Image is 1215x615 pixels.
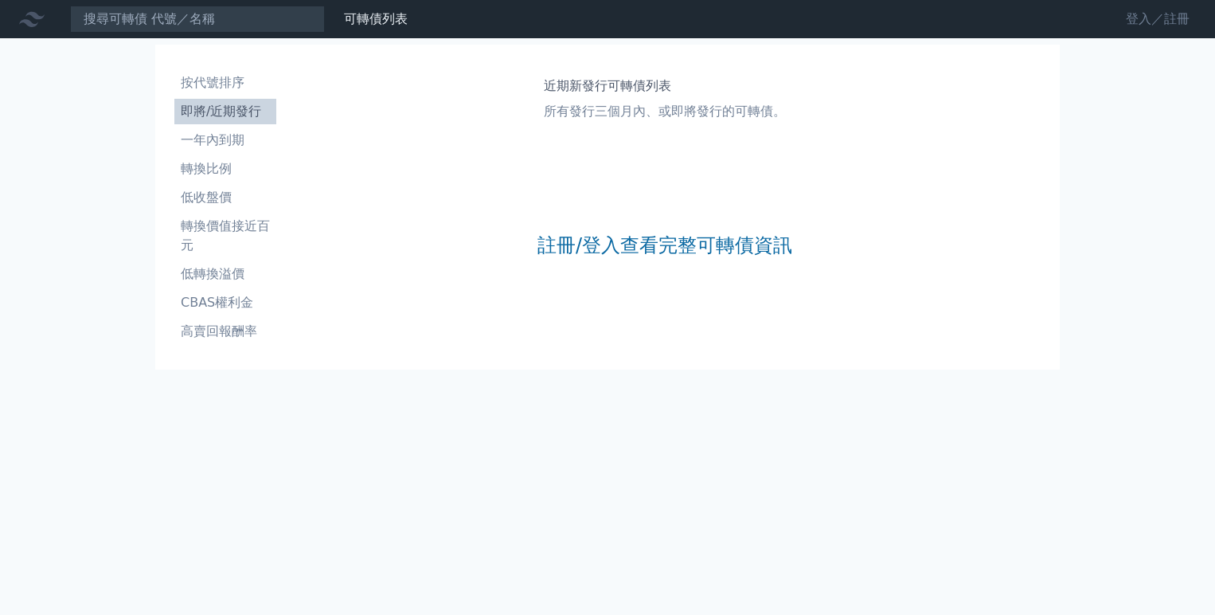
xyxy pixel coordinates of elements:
[174,131,276,150] li: 一年內到期
[174,99,276,124] a: 即將/近期發行
[537,233,792,258] a: 註冊/登入查看完整可轉債資訊
[174,185,276,210] a: 低收盤價
[174,102,276,121] li: 即將/近期發行
[174,217,276,255] li: 轉換價值接近百元
[174,319,276,344] a: 高賣回報酬率
[174,188,276,207] li: 低收盤價
[544,76,786,96] h1: 近期新發行可轉債列表
[174,127,276,153] a: 一年內到期
[174,70,276,96] a: 按代號排序
[1113,6,1202,32] a: 登入／註冊
[344,11,408,26] a: 可轉債列表
[174,156,276,182] a: 轉換比例
[174,293,276,312] li: CBAS權利金
[174,290,276,315] a: CBAS權利金
[174,322,276,341] li: 高賣回報酬率
[174,261,276,287] a: 低轉換溢價
[174,159,276,178] li: 轉換比例
[70,6,325,33] input: 搜尋可轉債 代號／名稱
[544,102,786,121] p: 所有發行三個月內、或即將發行的可轉債。
[174,213,276,258] a: 轉換價值接近百元
[174,73,276,92] li: 按代號排序
[174,264,276,284] li: 低轉換溢價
